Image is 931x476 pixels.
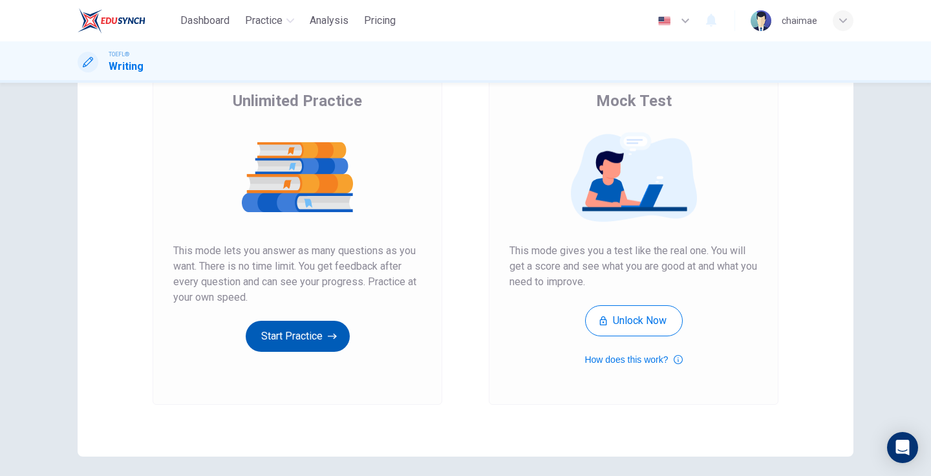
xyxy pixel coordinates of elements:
[585,305,683,336] button: Unlock Now
[887,432,918,463] div: Open Intercom Messenger
[173,243,422,305] span: This mode lets you answer as many questions as you want. There is no time limit. You get feedback...
[180,13,230,28] span: Dashboard
[305,9,354,32] button: Analysis
[245,13,283,28] span: Practice
[359,9,401,32] button: Pricing
[233,91,362,111] span: Unlimited Practice
[109,50,129,59] span: TOEFL®
[240,9,299,32] button: Practice
[246,321,350,352] button: Start Practice
[109,59,144,74] h1: Writing
[656,16,672,26] img: en
[584,352,682,367] button: How does this work?
[175,9,235,32] button: Dashboard
[782,13,817,28] div: chaimae
[78,8,175,34] a: EduSynch logo
[596,91,672,111] span: Mock Test
[364,13,396,28] span: Pricing
[509,243,758,290] span: This mode gives you a test like the real one. You will get a score and see what you are good at a...
[310,13,348,28] span: Analysis
[78,8,145,34] img: EduSynch logo
[751,10,771,31] img: Profile picture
